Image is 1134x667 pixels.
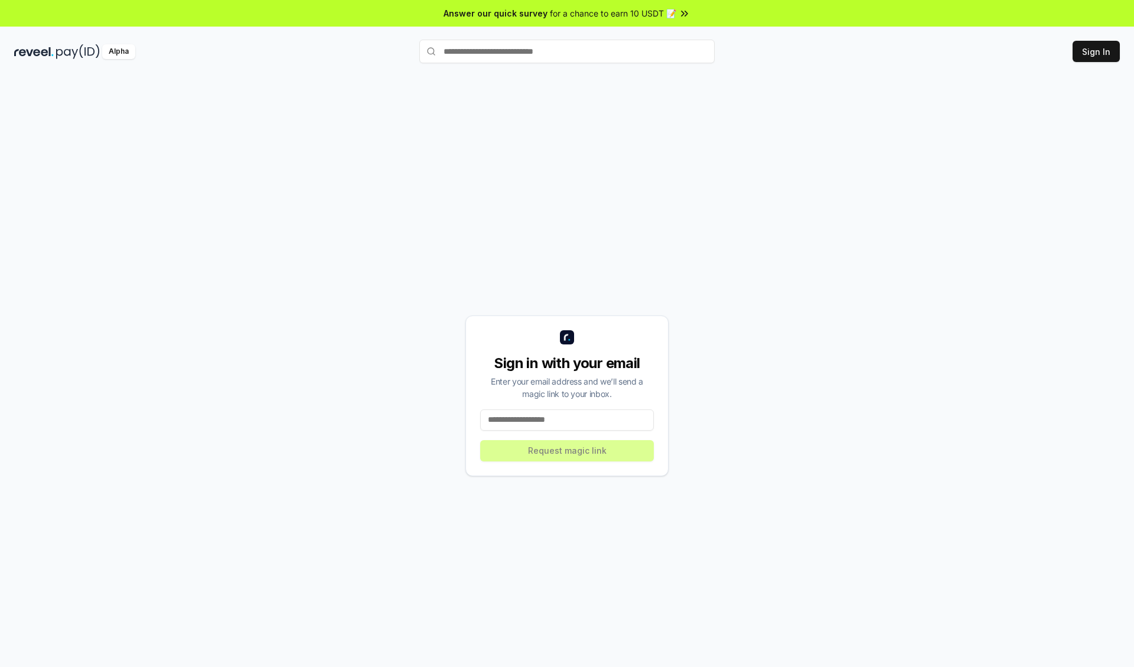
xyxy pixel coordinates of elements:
button: Sign In [1073,41,1120,62]
div: Enter your email address and we’ll send a magic link to your inbox. [480,375,654,400]
span: Answer our quick survey [444,7,548,19]
div: Alpha [102,44,135,59]
img: pay_id [56,44,100,59]
img: logo_small [560,330,574,344]
span: for a chance to earn 10 USDT 📝 [550,7,676,19]
img: reveel_dark [14,44,54,59]
div: Sign in with your email [480,354,654,373]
